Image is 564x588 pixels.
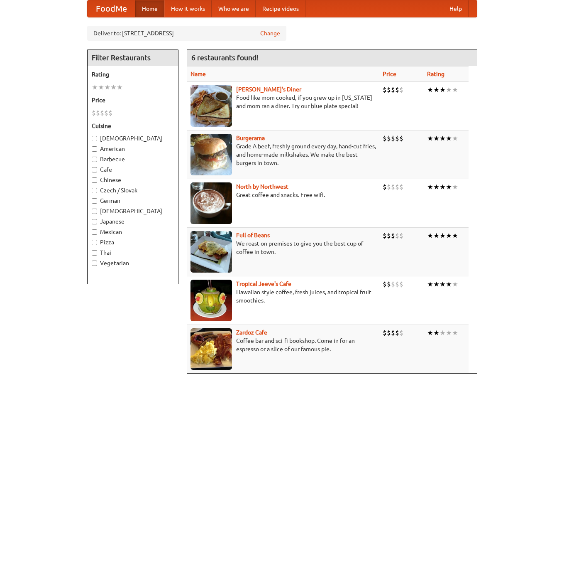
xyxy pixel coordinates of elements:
[92,250,97,256] input: Thai
[236,135,265,141] a: Burgerama
[92,155,174,163] label: Barbecue
[399,134,403,143] li: $
[92,83,98,92] li: ★
[92,96,174,104] h5: Price
[92,145,174,153] label: American
[190,93,376,110] p: Food like mom cooked, if you grew up in [US_STATE] and mom ran a diner. Try our blue plate special!
[190,280,232,321] img: jeeves.jpg
[92,108,96,118] li: $
[439,328,446,337] li: ★
[92,198,97,204] input: German
[104,83,110,92] li: ★
[427,85,433,94] li: ★
[92,167,97,172] input: Cafe
[92,209,97,214] input: [DEMOGRAPHIC_DATA]
[427,182,433,192] li: ★
[387,182,391,192] li: $
[427,134,433,143] li: ★
[383,85,387,94] li: $
[391,182,395,192] li: $
[190,142,376,167] p: Grade A beef, freshly ground every day, hand-cut fries, and home-made milkshakes. We make the bes...
[383,182,387,192] li: $
[427,280,433,289] li: ★
[395,85,399,94] li: $
[190,337,376,353] p: Coffee bar and sci-fi bookshop. Come in for an espresso or a slice of our famous pie.
[391,85,395,94] li: $
[427,328,433,337] li: ★
[190,288,376,305] p: Hawaiian style coffee, fresh juices, and tropical fruit smoothies.
[446,231,452,240] li: ★
[92,261,97,266] input: Vegetarian
[387,231,391,240] li: $
[190,134,232,175] img: burgerama.jpg
[92,165,174,174] label: Cafe
[452,134,458,143] li: ★
[117,83,123,92] li: ★
[92,70,174,79] h5: Rating
[87,26,286,41] div: Deliver to: [STREET_ADDRESS]
[92,157,97,162] input: Barbecue
[383,280,387,289] li: $
[236,280,291,287] a: Tropical Jeeve's Cafe
[92,217,174,226] label: Japanese
[383,328,387,337] li: $
[190,328,232,370] img: zardoz.jpg
[92,219,97,224] input: Japanese
[395,328,399,337] li: $
[383,231,387,240] li: $
[98,83,104,92] li: ★
[443,0,469,17] a: Help
[191,54,259,62] ng-pluralize: 6 restaurants found!
[92,240,97,245] input: Pizza
[395,280,399,289] li: $
[399,280,403,289] li: $
[212,0,256,17] a: Who we are
[236,232,270,239] a: Full of Beans
[433,231,439,240] li: ★
[433,134,439,143] li: ★
[190,71,206,77] a: Name
[164,0,212,17] a: How it works
[383,134,387,143] li: $
[236,183,288,190] a: North by Northwest
[446,85,452,94] li: ★
[387,134,391,143] li: $
[383,71,396,77] a: Price
[395,134,399,143] li: $
[391,280,395,289] li: $
[92,259,174,267] label: Vegetarian
[387,328,391,337] li: $
[446,182,452,192] li: ★
[92,207,174,215] label: [DEMOGRAPHIC_DATA]
[387,85,391,94] li: $
[427,231,433,240] li: ★
[92,186,174,194] label: Czech / Slovak
[92,248,174,257] label: Thai
[92,228,174,236] label: Mexican
[92,176,174,184] label: Chinese
[190,85,232,127] img: sallys.jpg
[88,0,135,17] a: FoodMe
[433,85,439,94] li: ★
[92,229,97,235] input: Mexican
[190,231,232,273] img: beans.jpg
[190,182,232,224] img: north.jpg
[433,328,439,337] li: ★
[236,329,267,336] a: Zardoz Cafe
[399,231,403,240] li: $
[92,238,174,246] label: Pizza
[190,239,376,256] p: We roast on premises to give you the best cup of coffee in town.
[92,146,97,152] input: American
[452,328,458,337] li: ★
[439,182,446,192] li: ★
[391,134,395,143] li: $
[92,177,97,183] input: Chinese
[391,231,395,240] li: $
[452,182,458,192] li: ★
[446,134,452,143] li: ★
[92,122,174,130] h5: Cuisine
[236,86,301,93] a: [PERSON_NAME]'s Diner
